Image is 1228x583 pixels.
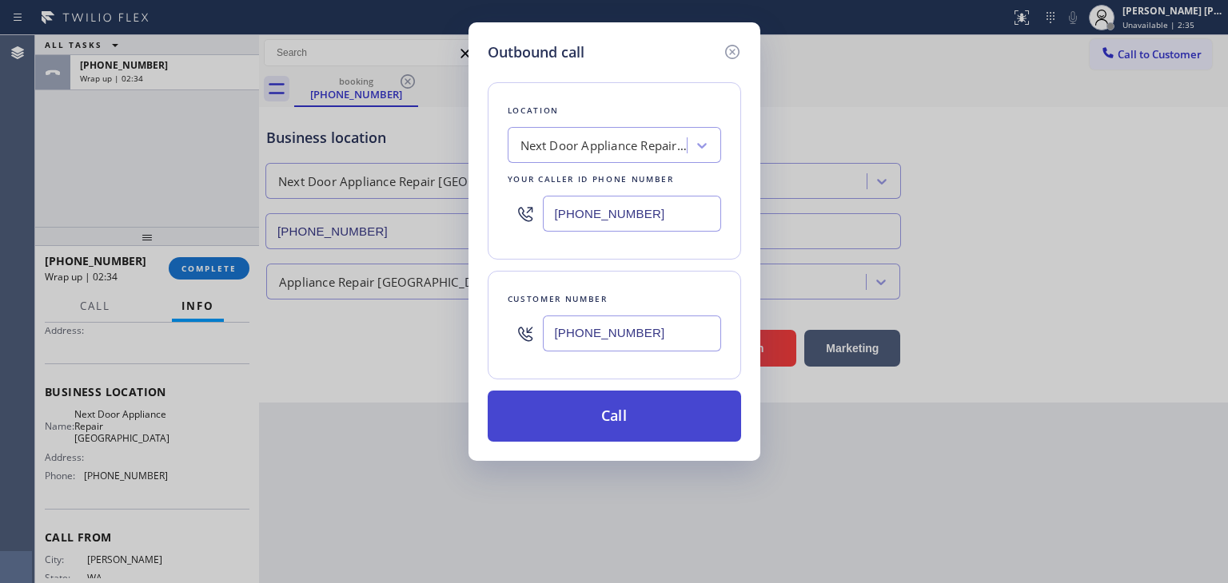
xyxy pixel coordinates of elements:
[488,391,741,442] button: Call
[488,42,584,63] h5: Outbound call
[508,291,721,307] div: Customer number
[508,171,721,188] div: Your caller id phone number
[520,137,688,155] div: Next Door Appliance Repair [GEOGRAPHIC_DATA]
[508,102,721,119] div: Location
[543,196,721,232] input: (123) 456-7890
[543,315,721,351] input: (123) 456-7890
